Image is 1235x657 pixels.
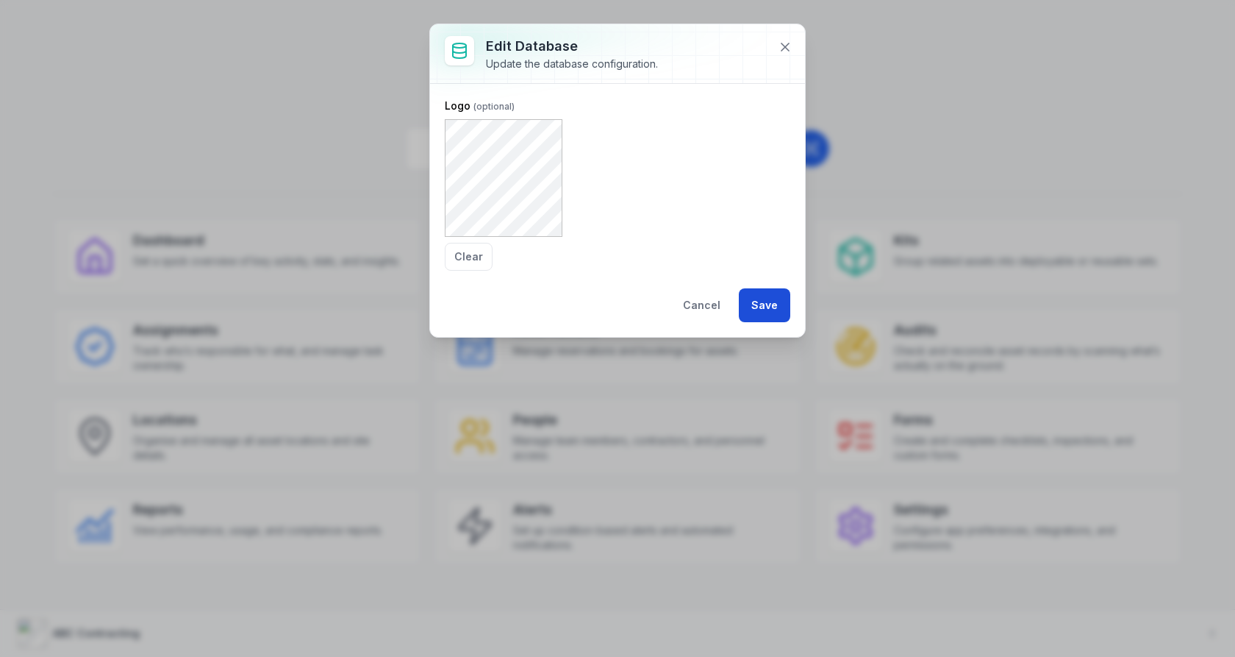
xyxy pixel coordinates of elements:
button: Save [739,288,790,322]
button: Clear [445,243,493,271]
div: Update the database configuration. [486,57,658,71]
label: Logo [445,99,515,113]
button: Cancel [670,288,733,322]
h3: Edit database [486,36,658,57]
